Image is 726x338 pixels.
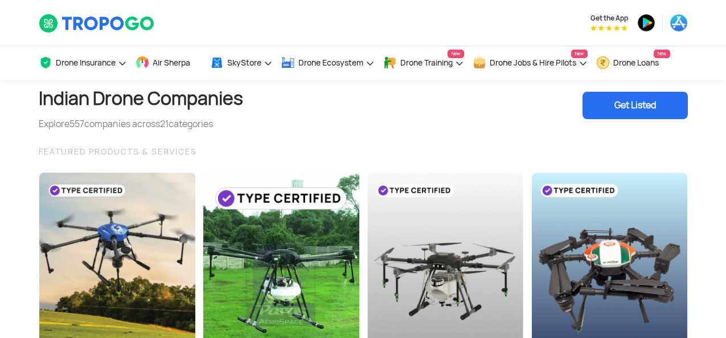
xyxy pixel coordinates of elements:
span: Air Sherpa [153,58,190,67]
a: Air Sherpa [136,46,202,80]
a: Drone Insurance [39,46,127,80]
img: App Raking [590,25,627,31]
span: SkyStore [227,58,261,67]
span: Drone Loans [613,58,659,67]
h1: Indian Drone Companies [39,80,243,117]
span: 21 [160,118,169,130]
span: New [571,50,588,58]
a: SkyStore [210,46,273,80]
div: Explore companies across categories [39,117,243,131]
img: TropoGo Logo [39,14,155,33]
span: New [448,50,464,58]
div: FEATURED PRODUCTS & SERVICES [39,145,688,158]
span: Drone Insurance [56,58,116,67]
span: Get the App [590,14,628,23]
span: New [654,50,670,58]
span: Drone Jobs & Hire Pilots [490,58,576,67]
span: Drone Training [400,58,453,67]
a: Drone LoansNew [596,46,670,80]
a: Drone TrainingNew [383,46,464,80]
span: 557 [69,118,84,130]
div: Get Listed [583,92,688,119]
span: Drone Ecosystem [298,58,363,67]
a: Drone Jobs & Hire PilotsNew [473,46,588,80]
img: ic_appstore.png [670,14,688,32]
a: Drone Ecosystem [281,46,375,80]
img: ic_playstore.png [637,14,655,32]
